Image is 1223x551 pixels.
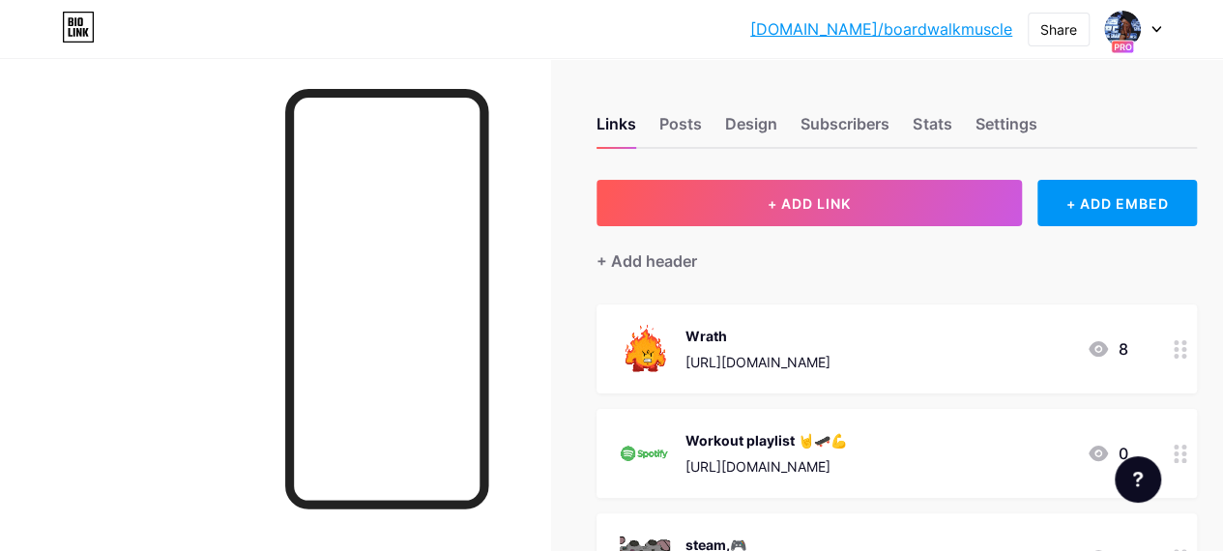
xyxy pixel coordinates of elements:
div: Stats [913,112,951,147]
div: Workout playlist 🤘🛹💪 [685,430,847,450]
div: Design [725,112,777,147]
img: Workout playlist 🤘🛹💪 [620,428,670,478]
div: 8 [1087,337,1127,361]
div: Settings [975,112,1036,147]
a: [DOMAIN_NAME]/boardwalkmuscle [750,17,1012,41]
button: + ADD LINK [597,180,1022,226]
div: Wrath [685,326,830,346]
div: 0 [1087,442,1127,465]
div: + Add header [597,249,697,273]
div: Subscribers [801,112,889,147]
div: + ADD EMBED [1037,180,1197,226]
div: Share [1040,19,1077,40]
div: Posts [659,112,702,147]
img: Josh beast [1104,11,1141,47]
span: + ADD LINK [768,195,851,212]
div: [URL][DOMAIN_NAME] [685,456,847,477]
img: Wrath [620,324,670,374]
div: Links [597,112,636,147]
div: [URL][DOMAIN_NAME] [685,352,830,372]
